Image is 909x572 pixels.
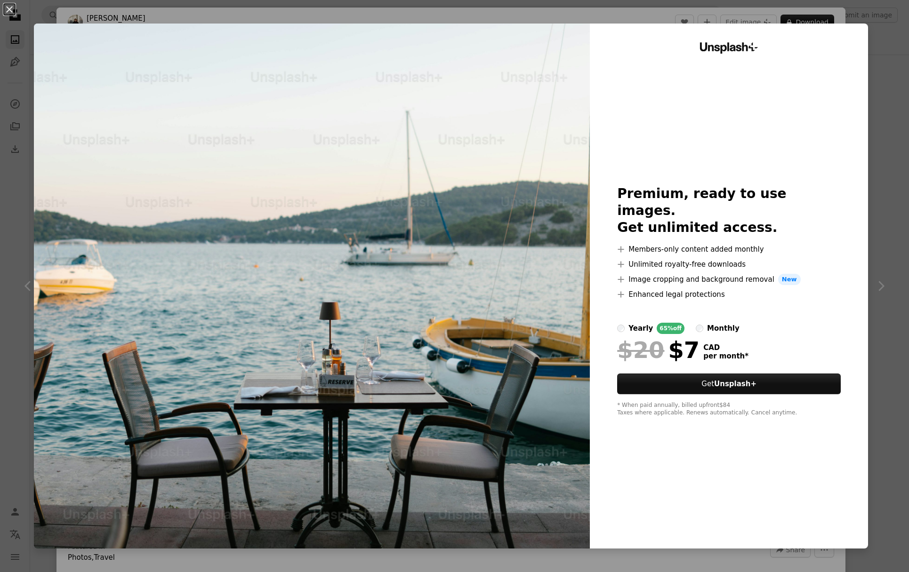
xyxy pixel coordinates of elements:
[703,343,748,352] span: CAD
[617,274,841,285] li: Image cropping and background removal
[617,244,841,255] li: Members-only content added monthly
[628,323,653,334] div: yearly
[617,325,625,332] input: yearly65%off
[707,323,740,334] div: monthly
[617,373,841,394] button: GetUnsplash+
[617,259,841,270] li: Unlimited royalty-free downloads
[696,325,703,332] input: monthly
[617,185,841,236] h2: Premium, ready to use images. Get unlimited access.
[617,289,841,300] li: Enhanced legal protections
[703,352,748,360] span: per month *
[714,380,756,388] strong: Unsplash+
[778,274,801,285] span: New
[657,323,684,334] div: 65% off
[617,402,841,417] div: * When paid annually, billed upfront $84 Taxes where applicable. Renews automatically. Cancel any...
[617,338,700,362] div: $7
[617,338,664,362] span: $20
